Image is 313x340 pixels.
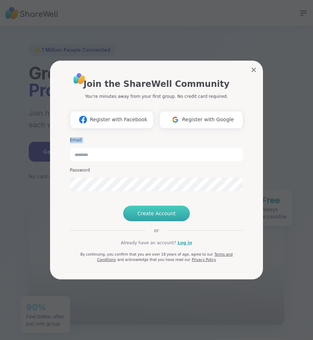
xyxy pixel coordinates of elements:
[80,252,213,256] span: By continuing, you confirm that you are over 18 years of age, agree to our
[145,227,168,234] span: or
[85,93,228,100] p: You're minutes away from your first group. No credit card required.
[159,111,243,129] button: Register with Google
[71,71,87,87] img: ShareWell Logo
[117,258,190,262] span: and acknowledge that you have read our
[182,116,234,123] span: Register with Google
[177,240,192,246] a: Log in
[76,113,90,126] img: ShareWell Logomark
[97,252,232,262] a: Terms and Conditions
[192,258,216,262] a: Privacy Policy
[121,240,176,246] span: Already have an account?
[169,113,182,126] img: ShareWell Logomark
[83,78,229,90] h1: Join the ShareWell Community
[70,137,243,143] h3: Email
[70,167,243,173] h3: Password
[90,116,147,123] span: Register with Facebook
[137,210,176,217] span: Create Account
[70,111,154,129] button: Register with Facebook
[123,206,190,221] button: Create Account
